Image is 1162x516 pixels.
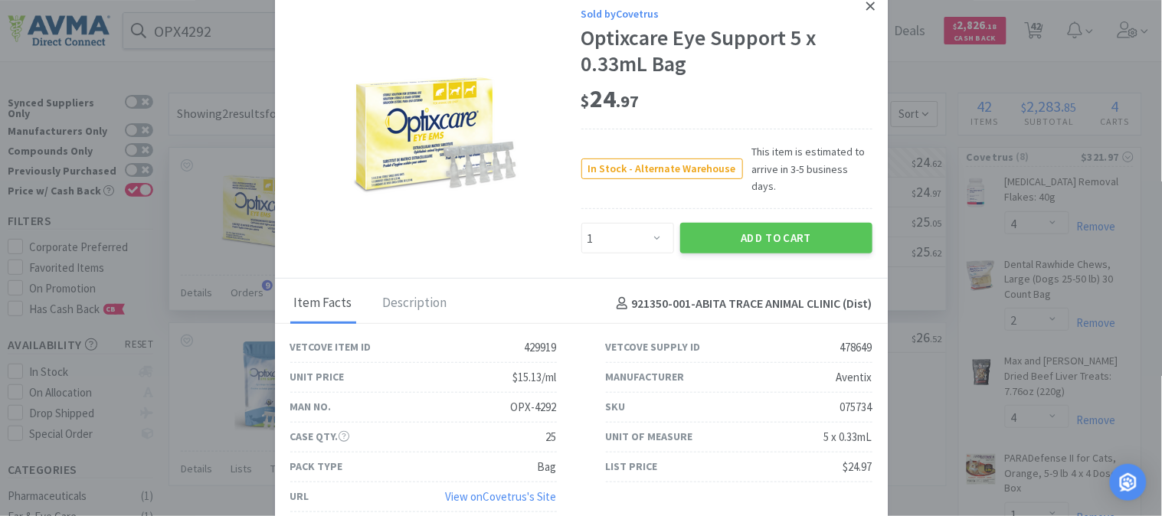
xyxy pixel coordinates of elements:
div: URL [290,488,309,505]
div: Unit Price [290,368,345,385]
span: 24 [581,83,640,114]
div: 429919 [525,338,557,357]
div: Item Facts [290,285,356,323]
span: . 97 [617,90,640,112]
div: $15.13/ml [513,368,557,387]
button: Add to Cart [680,223,872,253]
span: In Stock - Alternate Warehouse [582,159,742,178]
span: $ [581,90,591,112]
div: 075734 [840,398,872,416]
div: $24.97 [843,458,872,476]
div: Manufacturer [606,368,685,385]
div: Description [379,285,451,323]
span: This item is estimated to arrive in 3-5 business days. [743,143,872,194]
div: Man No. [290,398,332,415]
div: Unit of Measure [606,428,693,445]
div: Aventix [836,368,872,387]
div: Optixcare Eye Support 5 x 0.33mL Bag [581,25,872,77]
div: 478649 [840,338,872,357]
h4: 921350-001 - ABITA TRACE ANIMAL CLINIC (Dist) [610,294,872,314]
div: SKU [606,398,626,415]
div: List Price [606,458,658,475]
a: View onCovetrus's Site [446,489,557,504]
div: 25 [546,428,557,446]
div: 5 x 0.33mL [824,428,872,446]
div: Vetcove Item ID [290,338,372,355]
div: Bag [538,458,557,476]
div: Sold by Covetrus [581,5,872,22]
div: OPX-4292 [511,398,557,416]
div: Open Intercom Messenger [1110,464,1147,501]
div: Vetcove Supply ID [606,338,701,355]
img: 0ed5eed39eba4601a17008ef44eb375a_478649.png [340,47,532,213]
div: Pack Type [290,458,343,475]
div: Case Qty. [290,428,349,445]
